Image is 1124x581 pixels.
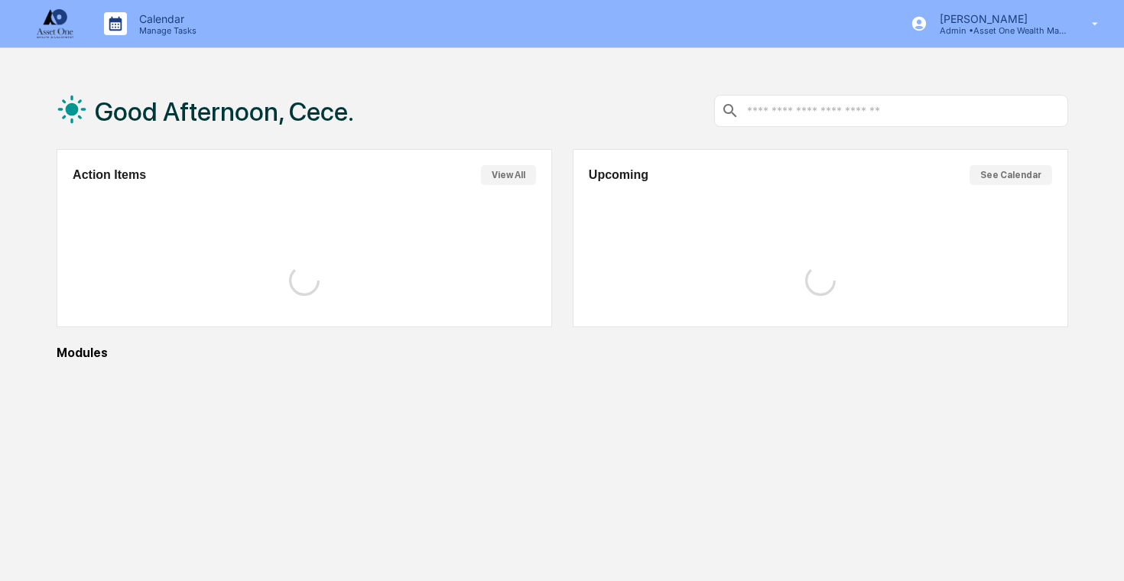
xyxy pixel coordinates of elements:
p: Manage Tasks [127,25,204,36]
div: Modules [57,346,1068,360]
h2: Upcoming [589,168,648,182]
img: logo [37,9,73,38]
button: See Calendar [970,165,1052,185]
button: View All [481,165,536,185]
p: [PERSON_NAME] [927,12,1070,25]
h2: Action Items [73,168,146,182]
p: Calendar [127,12,204,25]
p: Admin • Asset One Wealth Management [927,25,1070,36]
h1: Good Afternoon, Cece. [95,96,354,127]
